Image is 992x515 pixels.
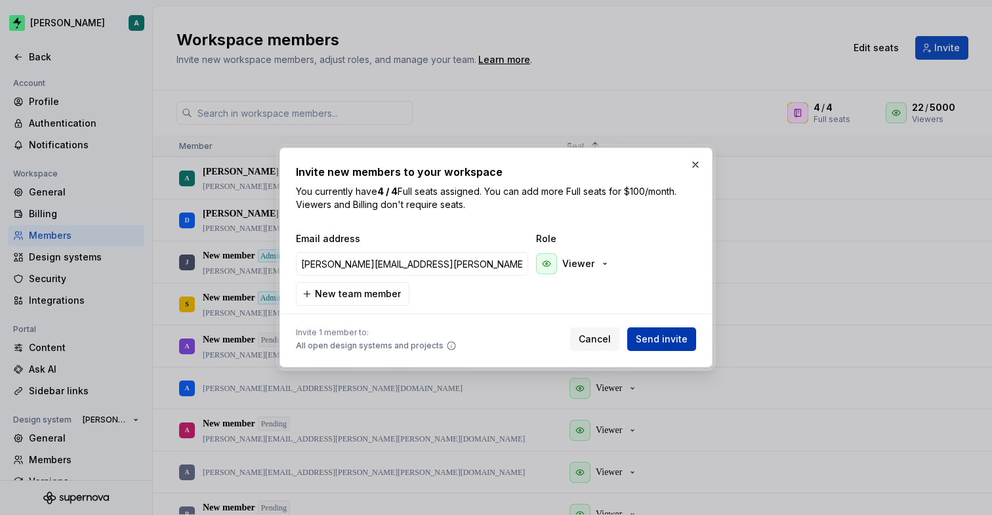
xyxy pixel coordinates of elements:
[579,333,611,346] span: Cancel
[570,327,619,351] button: Cancel
[636,333,688,346] span: Send invite
[627,327,696,351] button: Send invite
[296,232,531,245] span: Email address
[562,257,594,270] p: Viewer
[296,340,444,351] span: All open design systems and projects
[315,287,401,300] span: New team member
[296,327,457,338] span: Invite 1 member to:
[296,164,696,180] h2: Invite new members to your workspace
[296,185,696,211] p: You currently have Full seats assigned. You can add more Full seats for $100/month. Viewers and B...
[533,251,615,277] button: Viewer
[377,186,398,197] b: 4 / 4
[296,282,409,306] button: New team member
[536,232,667,245] span: Role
